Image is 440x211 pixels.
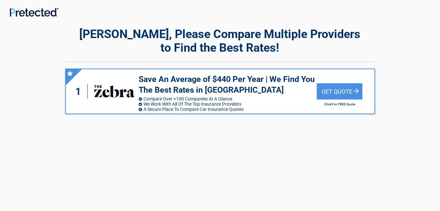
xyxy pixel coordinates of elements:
img: Main Logo [10,8,58,17]
img: thezebra's logo [93,81,135,101]
li: Compare Over +100 Companies At A Glance [139,96,317,101]
li: We Work With All Of The Top Insurance Providers [139,101,317,107]
div: Get Quote [317,83,362,99]
h3: Save An Average of $440 Per Year | We Find You The Best Rates in [GEOGRAPHIC_DATA] [139,74,317,95]
div: 1 [72,84,88,99]
li: A Secure Place To Compare Car Insurance Quotes [139,107,317,112]
h2: [PERSON_NAME], Please Compare Multiple Providers to Find the Best Rates! [65,27,375,55]
h2: Click For FREE Quote [317,102,362,106]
